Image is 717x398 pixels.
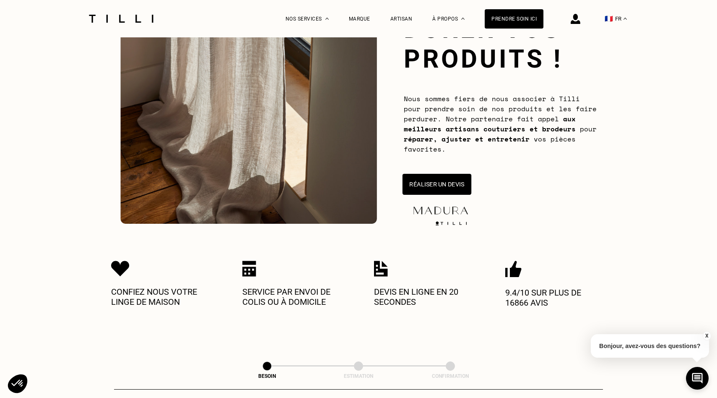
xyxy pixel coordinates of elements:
img: Logo du service de couturière Tilli [86,15,156,23]
a: Artisan [390,16,413,22]
div: Besoin [225,373,309,379]
p: Devis en ligne en 20 secondes [374,287,475,307]
button: Réaliser un devis [403,174,471,195]
img: Icon [374,261,388,277]
img: menu déroulant [623,18,627,20]
span: Nous sommes fiers de nous associer à Tilli pour prendre soin de nos produits et les faire perdure... [404,94,597,154]
div: Confirmation [408,373,492,379]
a: Prendre soin ici [485,9,543,29]
p: Bonjour, avez-vous des questions? [591,334,709,358]
img: Icon [242,261,256,277]
p: Confiez nous votre linge de maison [111,287,212,307]
span: 🇫🇷 [605,15,613,23]
a: Marque [349,16,370,22]
p: Service par envoi de colis ou à domicile [242,287,343,307]
img: Icon [505,261,522,278]
b: aux meilleurs artisans couturiers et brodeurs [404,114,576,134]
img: icône connexion [571,14,580,24]
p: 9.4/10 sur plus de 16866 avis [505,288,606,308]
img: Menu déroulant à propos [461,18,465,20]
img: maduraLogo-5877f563076e9857a9763643b83271db.png [411,205,470,216]
button: X [702,331,711,340]
img: Menu déroulant [325,18,329,20]
b: réparer, ajuster et entretenir [404,134,530,144]
img: logo Tilli [432,221,470,225]
div: Estimation [317,373,400,379]
img: Icon [111,261,130,277]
